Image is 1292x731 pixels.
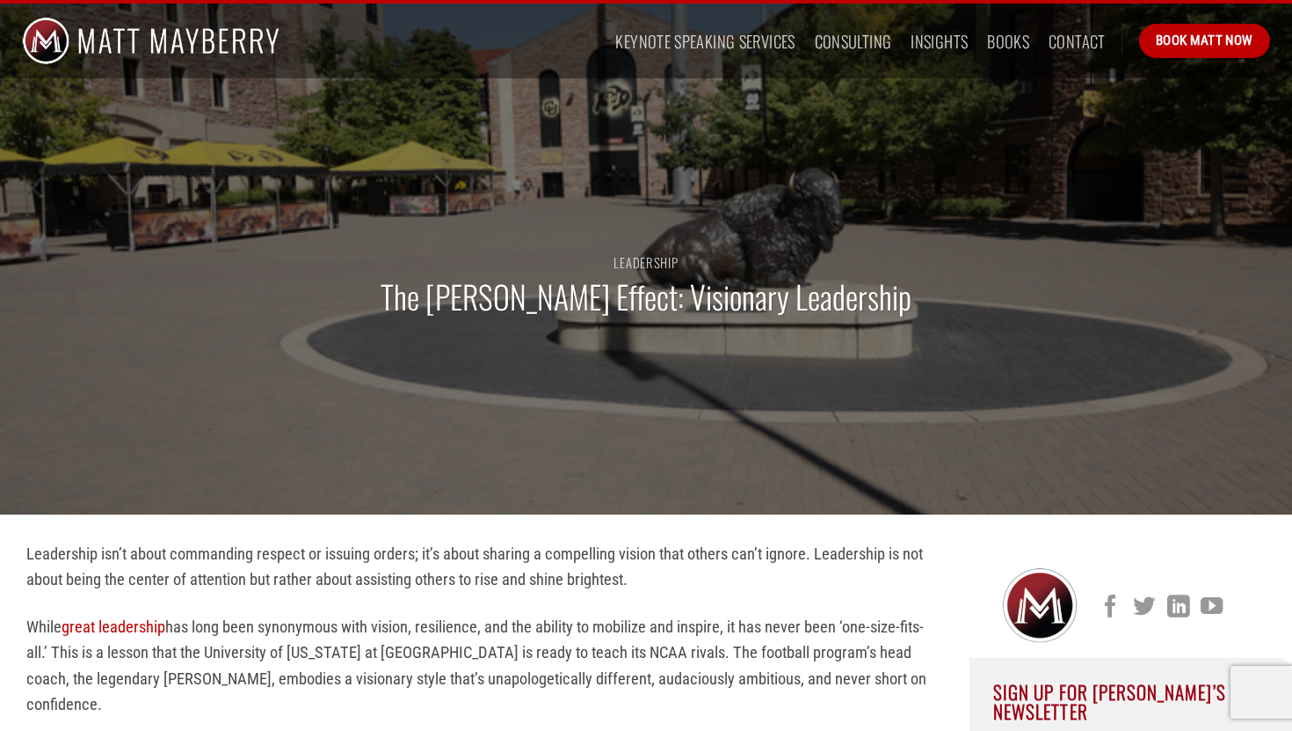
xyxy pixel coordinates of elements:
a: Follow on YouTube [1201,596,1223,620]
a: Insights [911,26,968,57]
p: Leadership isn’t about commanding respect or issuing orders; it’s about sharing a compelling visi... [26,541,943,593]
span: Book Matt Now [1156,30,1253,51]
a: Consulting [815,26,892,57]
a: Keynote Speaking Services [615,26,795,57]
a: Book Matt Now [1139,24,1270,57]
a: Follow on Facebook [1100,596,1121,620]
a: great leadership [62,618,165,636]
a: Follow on Twitter [1133,596,1155,620]
a: Contact [1049,26,1106,57]
img: Matt Mayberry [22,4,279,78]
a: Follow on LinkedIn [1167,596,1189,620]
p: While has long been synonymous with vision, resilience, and the ability to mobilize and inspire, ... [26,614,943,718]
a: Books [987,26,1029,57]
span: Sign Up For [PERSON_NAME]’s Newsletter [993,678,1226,725]
a: Leadership [613,252,678,272]
h1: The [PERSON_NAME] Effect: Visionary Leadership [381,276,911,318]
